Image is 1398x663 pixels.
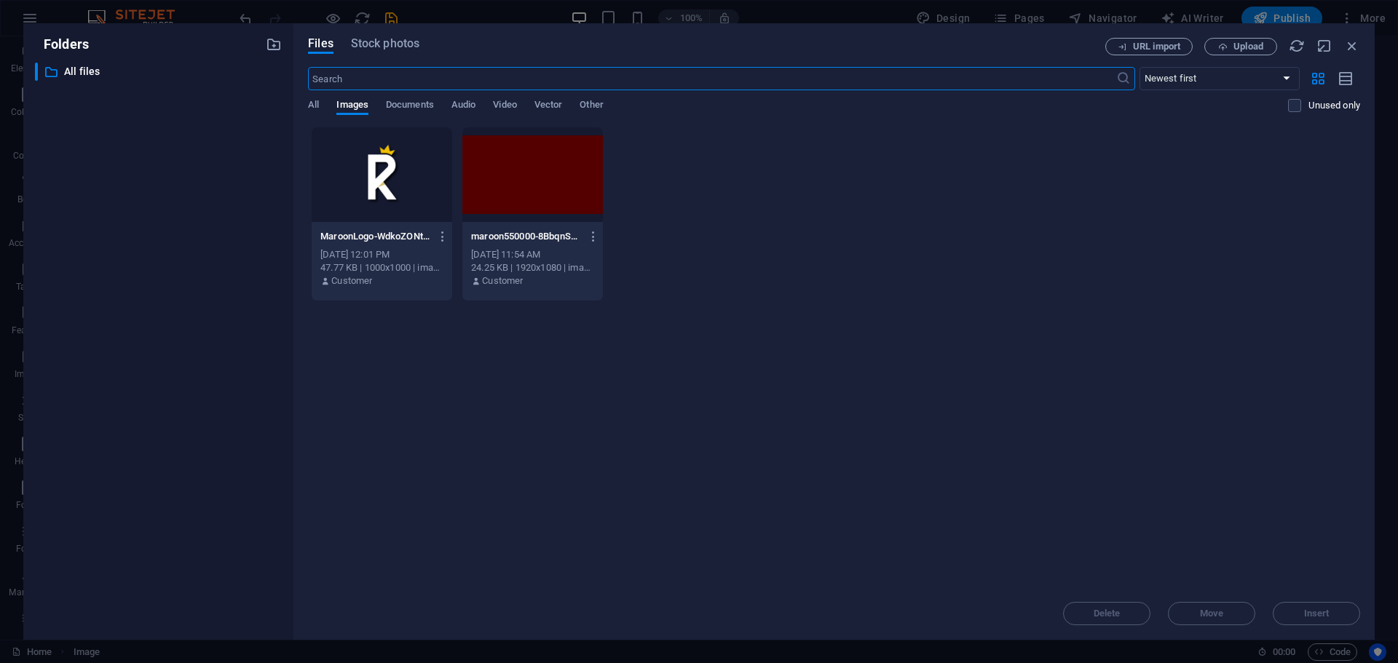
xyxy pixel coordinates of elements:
div: 47.77 KB | 1000x1000 | image/png [320,261,443,274]
div: [DATE] 12:01 PM [320,248,443,261]
span: Stock photos [351,35,419,52]
span: Files [308,35,333,52]
div: [DATE] 11:54 AM [471,248,594,261]
span: Other [580,96,603,116]
p: Customer [482,274,523,287]
span: Images [336,96,368,116]
button: URL import [1105,38,1193,55]
div: 24.25 KB | 1920x1080 | image/jpeg [471,261,594,274]
p: maroon550000-8BbqnSUQp764sT9bmY2rdw.jpg [471,230,580,243]
p: Folders [35,35,89,54]
i: Close [1344,38,1360,54]
button: Upload [1204,38,1277,55]
i: Create new folder [266,36,282,52]
input: Search [308,67,1115,90]
p: Displays only files that are not in use on the website. Files added during this session can still... [1308,99,1360,112]
i: Reload [1289,38,1305,54]
p: MaroonLogo-WdkoZONt2315XSl3QzklZA.png [320,230,430,243]
span: All [308,96,319,116]
div: ​ [35,63,38,81]
span: Documents [386,96,434,116]
span: Audio [451,96,475,116]
p: All files [64,63,255,80]
span: Video [493,96,516,116]
p: Customer [331,274,372,287]
span: URL import [1133,42,1180,51]
i: Minimize [1316,38,1332,54]
span: Vector [534,96,563,116]
span: Upload [1233,42,1263,51]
